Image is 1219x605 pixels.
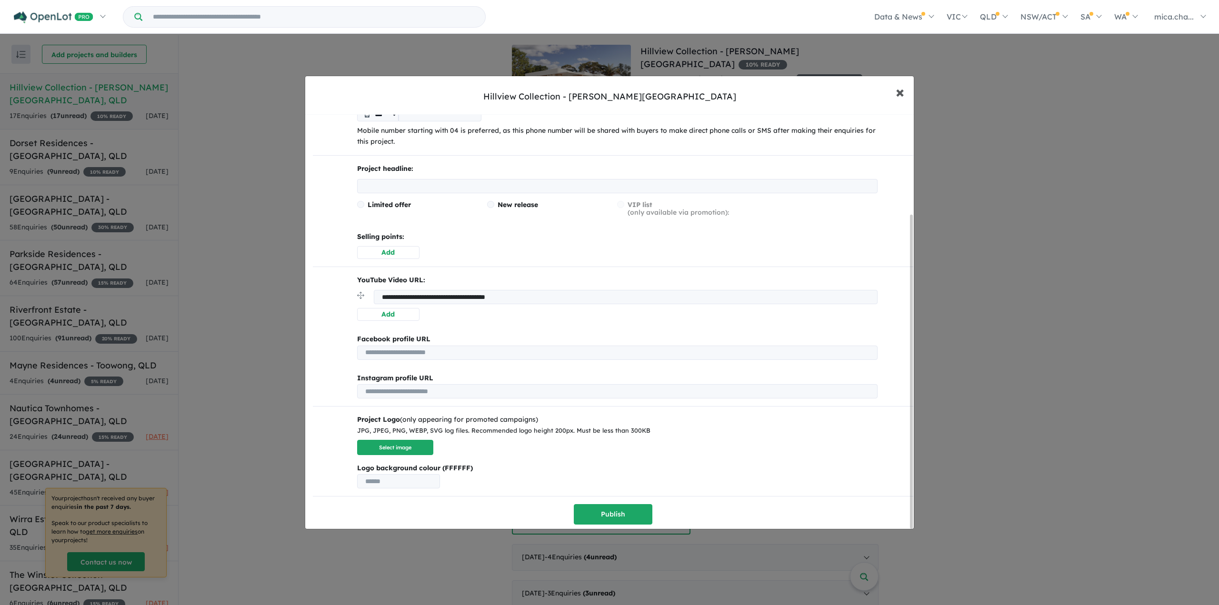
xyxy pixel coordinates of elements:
[1154,12,1194,21] span: mica.cha...
[357,308,420,321] button: Add
[357,426,878,436] div: JPG, JPEG, PNG, WEBP, SVG log files. Recommended logo height 200px. Must be less than 300KB
[896,81,904,102] span: ×
[357,463,878,474] b: Logo background colour (FFFFFF)
[357,414,878,426] div: (only appearing for promoted campaigns)
[144,7,483,27] input: Try estate name, suburb, builder or developer
[357,335,430,343] b: Facebook profile URL
[357,246,420,259] button: Add
[357,374,433,382] b: Instagram profile URL
[14,11,93,23] img: Openlot PRO Logo White
[368,200,411,209] span: Limited offer
[483,90,736,103] div: Hillview Collection - [PERSON_NAME][GEOGRAPHIC_DATA]
[357,125,878,148] p: Mobile number starting with 04 is preferred, as this phone number will be shared with buyers to m...
[357,292,364,299] img: drag.svg
[498,200,538,209] span: New release
[357,440,433,456] button: Select image
[357,415,400,424] b: Project Logo
[574,504,652,525] button: Publish
[357,163,878,175] p: Project headline:
[357,231,878,243] p: Selling points:
[357,275,878,286] p: YouTube Video URL:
